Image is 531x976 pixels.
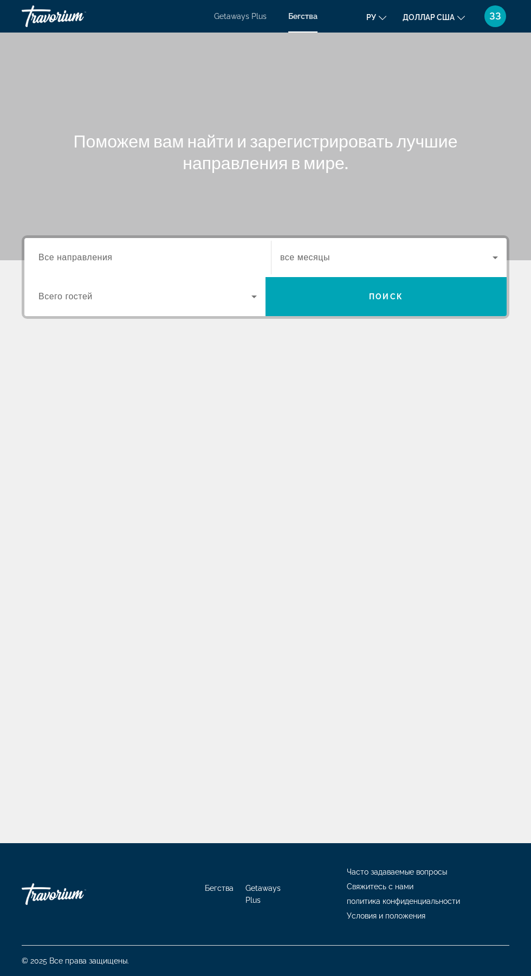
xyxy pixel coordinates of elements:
[366,13,376,22] font: ру
[24,238,507,316] div: Виджет поиска
[38,252,257,265] input: Выберите пункт назначения
[38,253,113,262] font: Все направления
[22,956,129,965] font: © 2025 Все права защищены.
[245,884,281,904] a: Getaways Plus
[280,253,330,262] font: все месяцы
[366,9,386,25] button: Изменить язык
[288,12,318,21] a: Бегства
[22,878,130,910] a: Иди домой
[481,5,509,28] button: Меню пользователя
[403,13,455,22] font: доллар США
[205,884,234,892] a: Бегства
[347,882,413,891] a: Свяжитесь с нами
[265,277,507,316] button: Поиск
[347,911,425,920] a: Условия и положения
[347,868,447,876] a: Часто задаваемые вопросы
[347,897,460,906] a: политика конфиденциальности
[22,2,130,30] a: Травориум
[214,12,267,21] a: Getaways Plus
[369,292,403,301] font: Поиск
[38,292,93,301] font: Всего гостей
[74,130,458,173] font: Поможем вам найти и зарегистрировать лучшие направления в мире.
[489,10,501,22] font: ЗЗ
[403,9,465,25] button: Изменить валюту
